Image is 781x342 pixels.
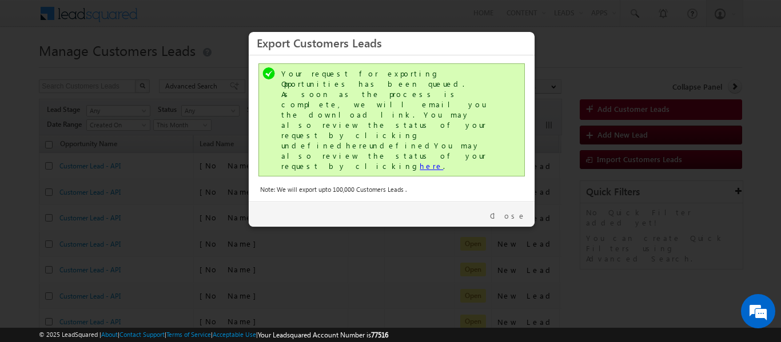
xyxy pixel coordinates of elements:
div: Minimize live chat window [188,6,215,33]
h3: Export Customers Leads [257,33,527,53]
em: Start Chat [156,264,208,279]
a: Acceptable Use [213,331,256,338]
a: here [420,161,443,171]
a: Close [490,211,526,221]
a: Contact Support [119,331,165,338]
span: © 2025 LeadSquared | | | | | [39,329,388,340]
a: About [101,331,118,338]
textarea: Type your message and hit 'Enter' [15,106,209,254]
div: Your request for exporting Opportunities has been queued. As soon as the process is complete, we ... [281,69,504,171]
div: Note: We will export upto 100,000 Customers Leads . [260,184,523,195]
div: Chat with us now [59,60,192,75]
a: Terms of Service [166,331,211,338]
img: d_60004797649_company_0_60004797649 [19,60,48,75]
span: 77516 [371,331,388,339]
span: Your Leadsquared Account Number is [258,331,388,339]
